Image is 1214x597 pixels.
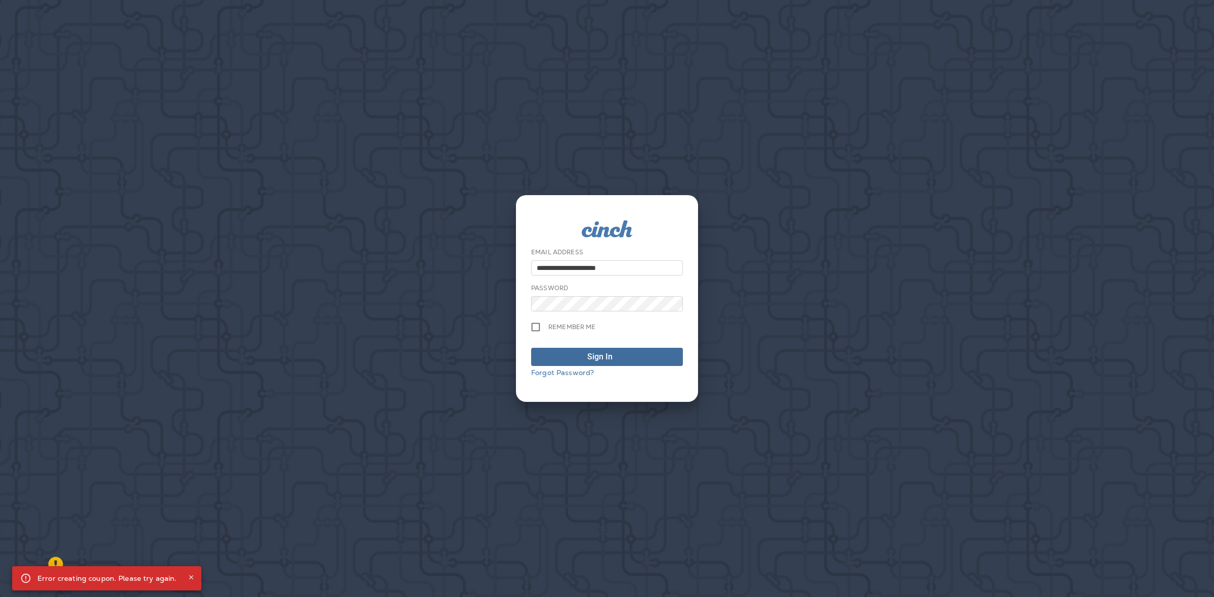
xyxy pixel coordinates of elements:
[548,323,596,331] span: Remember me
[37,569,177,587] div: Error creating coupon. Please try again.
[185,571,197,583] button: Close
[531,248,583,256] label: Email Address
[531,368,594,377] a: Forgot Password?
[531,348,683,366] button: Sign In
[531,284,568,292] label: Password
[587,351,613,363] div: Sign In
